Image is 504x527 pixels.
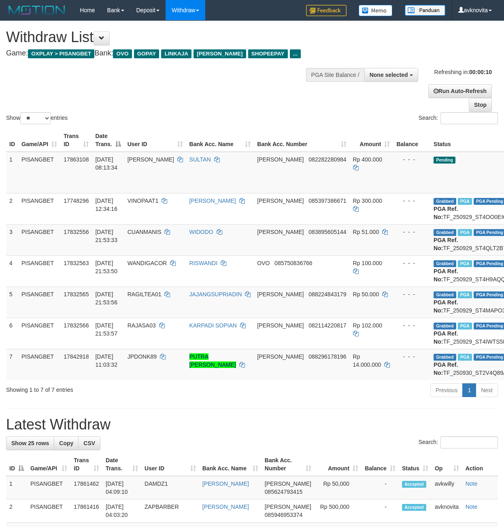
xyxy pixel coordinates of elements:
[393,129,430,152] th: Balance
[434,354,456,361] span: Grabbed
[262,453,315,476] th: Bank Acc. Number: activate to sort column ascending
[6,499,27,523] td: 2
[27,499,70,523] td: PISANGBET
[141,453,199,476] th: User ID: activate to sort column ascending
[6,287,18,318] td: 5
[396,228,427,236] div: - - -
[396,321,427,329] div: - - -
[419,112,498,124] label: Search:
[434,69,492,75] span: Refreshing in:
[18,129,60,152] th: Game/API: activate to sort column ascending
[128,291,162,297] span: RAGILTEA01
[402,481,426,488] span: Accepted
[458,354,472,361] span: Marked by avkvina
[353,198,382,204] span: Rp 300.000
[434,260,456,267] span: Grabbed
[95,156,117,171] span: [DATE] 08:13:34
[257,322,304,329] span: [PERSON_NAME]
[265,489,302,495] span: Copy 085624793415 to clipboard
[6,112,68,124] label: Show entries
[466,504,478,510] a: Note
[308,229,346,235] span: Copy 083895605144 to clipboard
[440,436,498,448] input: Search:
[353,322,382,329] span: Rp 102.000
[265,504,311,510] span: [PERSON_NAME]
[64,198,89,204] span: 17748296
[64,156,89,163] span: 17863108
[362,476,399,499] td: -
[95,322,117,337] span: [DATE] 21:53:57
[257,291,304,297] span: [PERSON_NAME]
[6,152,18,193] td: 1
[189,260,217,266] a: RISWANDI
[419,436,498,448] label: Search:
[396,290,427,298] div: - - -
[257,353,304,360] span: [PERSON_NAME]
[434,268,458,283] b: PGA Ref. No:
[141,476,199,499] td: DAMDZ1
[434,237,458,251] b: PGA Ref. No:
[6,193,18,224] td: 2
[434,206,458,220] b: PGA Ref. No:
[434,361,458,376] b: PGA Ref. No:
[353,291,379,297] span: Rp 50.000
[432,453,462,476] th: Op: activate to sort column ascending
[6,224,18,255] td: 3
[20,112,51,124] select: Showentries
[254,129,349,152] th: Bank Acc. Number: activate to sort column ascending
[396,155,427,164] div: - - -
[202,504,249,510] a: [PERSON_NAME]
[18,255,60,287] td: PISANGBET
[134,49,159,58] span: GOPAY
[6,349,18,380] td: 7
[54,436,79,450] a: Copy
[128,322,156,329] span: RAJASA03
[64,322,89,329] span: 17832566
[6,255,18,287] td: 4
[6,49,328,57] h4: Game: Bank:
[274,260,312,266] span: Copy 085750836766 to clipboard
[430,383,463,397] a: Previous
[128,229,162,235] span: CUANMANIS
[265,512,302,518] span: Copy 085946953374 to clipboard
[315,476,362,499] td: Rp 50,000
[396,197,427,205] div: - - -
[128,156,174,163] span: [PERSON_NAME]
[362,499,399,523] td: -
[6,382,204,394] div: Showing 1 to 7 of 7 entries
[83,440,95,446] span: CSV
[458,260,472,267] span: Marked by avknovia
[428,84,492,98] a: Run Auto-Refresh
[308,291,346,297] span: Copy 088224843179 to clipboard
[70,499,102,523] td: 17861416
[194,49,246,58] span: [PERSON_NAME]
[78,436,100,450] a: CSV
[128,198,159,204] span: VINOPAAT1
[458,323,472,329] span: Marked by avknovia
[102,476,141,499] td: [DATE] 04:09:10
[18,318,60,349] td: PISANGBET
[95,291,117,306] span: [DATE] 21:53:56
[189,229,213,235] a: WIDODO
[95,198,117,212] span: [DATE] 12:34:16
[265,480,311,487] span: [PERSON_NAME]
[6,129,18,152] th: ID
[458,229,472,236] span: Marked by avknovia
[102,499,141,523] td: [DATE] 04:03:20
[353,353,381,368] span: Rp 14.000.000
[257,229,304,235] span: [PERSON_NAME]
[308,353,346,360] span: Copy 088296178196 to clipboard
[189,198,236,204] a: [PERSON_NAME]
[399,453,432,476] th: Status: activate to sort column ascending
[27,453,70,476] th: Game/API: activate to sort column ascending
[432,499,462,523] td: avknovita
[306,5,347,16] img: Feedback.jpg
[466,480,478,487] a: Note
[257,156,304,163] span: [PERSON_NAME]
[405,5,445,16] img: panduan.png
[370,72,408,78] span: None selected
[402,504,426,511] span: Accepted
[189,291,242,297] a: JAJANGSUPRIADIN
[6,436,54,450] a: Show 25 rows
[434,291,456,298] span: Grabbed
